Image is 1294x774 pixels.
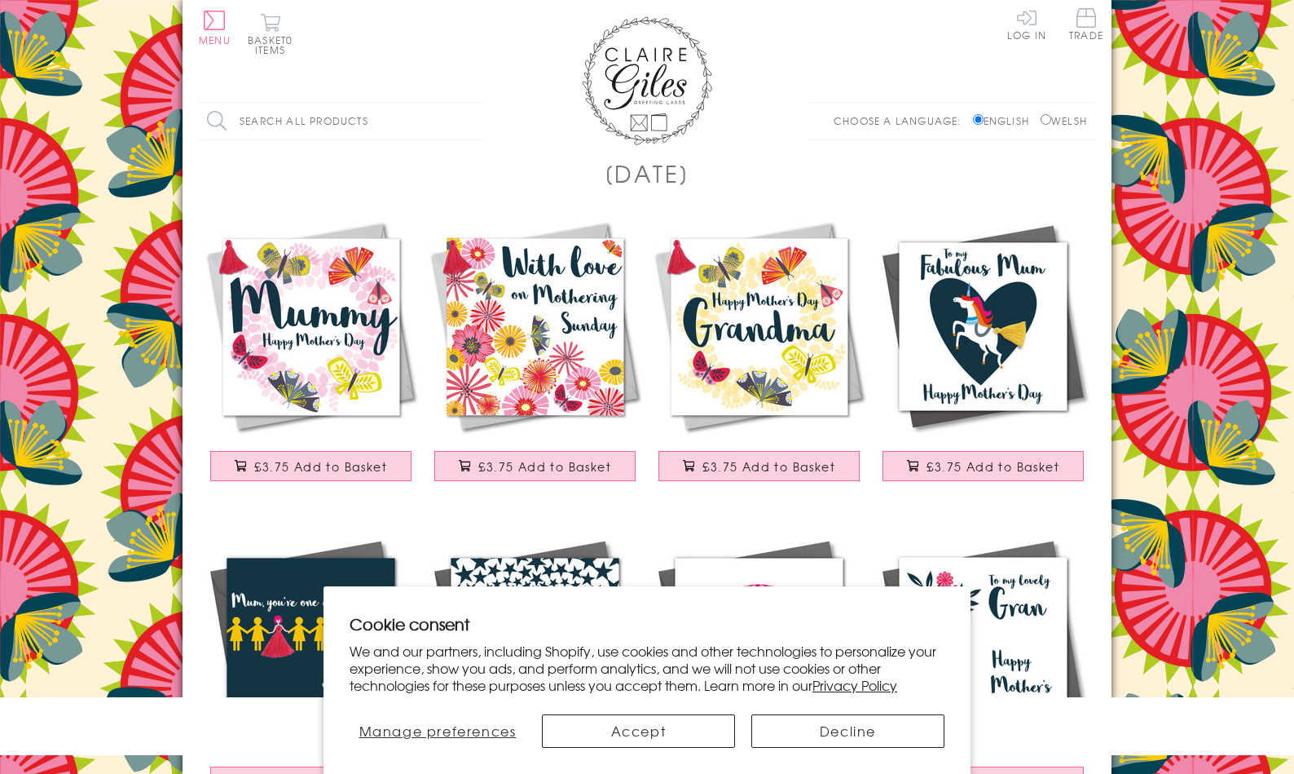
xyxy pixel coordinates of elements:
[199,103,484,139] input: Search all products
[1069,8,1103,40] span: Trade
[423,530,647,754] img: Mother's Day Card, Heart of Stars, Lovely Mum, Embellished with a tassel
[248,13,293,55] button: Basket0 items
[254,458,387,475] span: £3.75 Add to Basket
[350,643,944,693] p: We and our partners, including Shopify, use cookies and other technologies to personalize your ex...
[1069,8,1103,43] a: Trade
[1041,114,1051,125] input: Welsh
[871,530,1095,754] img: Mother's Day Card, Flowers, Lovely Gran, Embellished with a colourful tassel
[359,721,517,741] span: Manage preferences
[210,451,412,481] button: £3.75 Add to Basket
[702,458,835,475] span: £3.75 Add to Basket
[973,114,984,125] input: English
[255,33,293,57] span: 0 items
[871,215,1095,439] img: Mother's Day Card, Unicorn, Fabulous Mum, Embellished with a colourful tassel
[199,215,423,439] img: Mother's Day Card, Butterfly Wreath, Mummy, Embellished with a colourful tassel
[434,451,636,481] button: £3.75 Add to Basket
[647,215,871,498] a: Mother's Day Card, Butterfly Wreath, Grandma, Embellished with a tassel £3.75 Add to Basket
[871,215,1095,498] a: Mother's Day Card, Unicorn, Fabulous Mum, Embellished with a colourful tassel £3.75 Add to Basket
[199,215,423,498] a: Mother's Day Card, Butterfly Wreath, Mummy, Embellished with a colourful tassel £3.75 Add to Basket
[582,16,712,145] img: Claire Giles Greetings Cards
[423,215,647,498] a: Mother's Day Card, Tumbling Flowers, Mothering Sunday, Embellished with a tassel £3.75 Add to Basket
[658,451,860,481] button: £3.75 Add to Basket
[812,675,897,695] a: Privacy Policy
[1007,8,1046,40] a: Log In
[973,113,1037,128] label: English
[199,530,423,754] img: Mother's Day Card, Mum, 1 in a million, Embellished with a colourful tassel
[468,103,484,139] input: Search
[834,113,970,128] p: Choose a language:
[1041,113,1087,128] label: Welsh
[350,613,944,635] h2: Cookie consent
[926,458,1059,475] span: £3.75 Add to Basket
[882,451,1085,481] button: £3.75 Add to Basket
[647,215,871,439] img: Mother's Day Card, Butterfly Wreath, Grandma, Embellished with a tassel
[542,714,735,748] button: Accept
[605,157,690,190] h1: [DATE]
[423,215,647,439] img: Mother's Day Card, Tumbling Flowers, Mothering Sunday, Embellished with a tassel
[350,714,526,748] button: Manage preferences
[199,11,231,45] button: Menu
[751,714,944,748] button: Decline
[647,530,871,754] img: Mother's Day Card, Hot air balloon, Embellished with a colourful tassel
[478,458,611,475] span: £3.75 Add to Basket
[199,33,231,47] span: Menu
